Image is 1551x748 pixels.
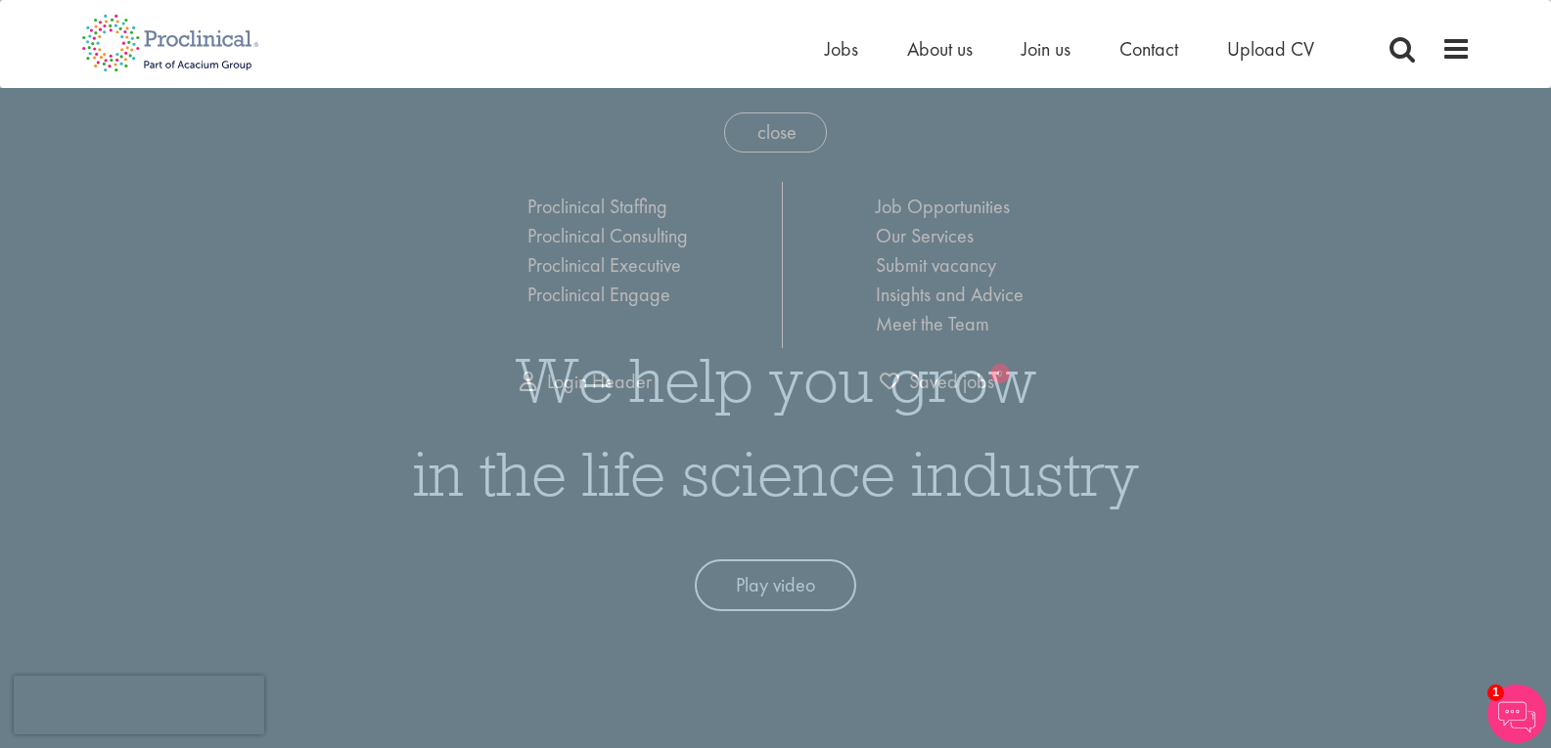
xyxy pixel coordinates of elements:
a: Proclinical Consulting [527,223,688,248]
a: Join us [1022,36,1071,62]
a: Proclinical Staffing [527,194,667,219]
a: Proclinical Engage [527,282,670,307]
a: Contact [1119,36,1178,62]
a: 0 jobs in shortlist [880,368,994,396]
a: Jobs [825,36,858,62]
a: Upload CV [1227,36,1314,62]
span: 1 [1487,684,1504,701]
sub: 0 [990,364,1010,383]
a: Insights and Advice [876,282,1024,307]
span: close [724,112,827,153]
a: Job Opportunities [876,194,1010,219]
a: About us [907,36,973,62]
span: Saved jobs [880,369,994,394]
a: Meet the Team [876,311,989,336]
a: Submit vacancy [876,252,996,278]
a: Login Header [520,369,652,394]
img: Chatbot [1487,684,1546,743]
a: Our Services [876,223,974,248]
a: Proclinical Executive [527,252,681,278]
